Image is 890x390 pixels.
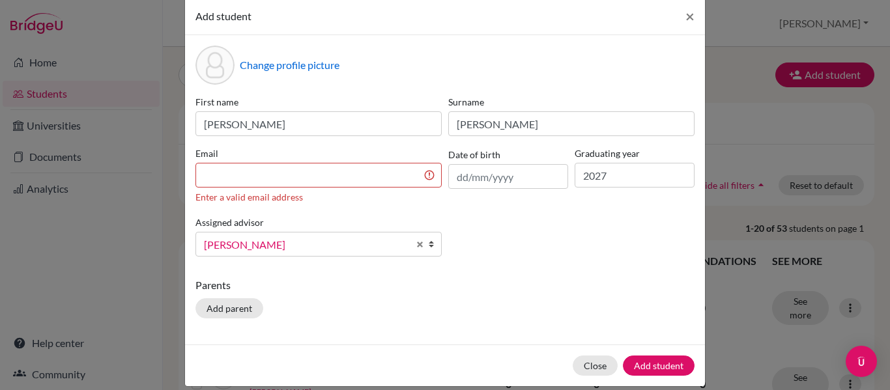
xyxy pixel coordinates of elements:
label: Date of birth [448,148,500,161]
label: Surname [448,95,695,109]
label: Email [195,146,442,160]
p: Parents [195,277,695,293]
label: Graduating year [575,146,695,160]
div: Enter a valid email address [195,190,442,204]
label: First name [195,95,442,109]
span: Add student [195,10,251,22]
input: dd/mm/yyyy [448,164,568,189]
button: Add parent [195,298,263,318]
span: × [685,7,695,25]
button: Close [573,355,618,376]
div: Profile picture [195,46,235,85]
label: Assigned advisor [195,216,264,229]
div: Open Intercom Messenger [846,346,877,377]
button: Add student [623,355,695,376]
span: [PERSON_NAME] [204,236,409,253]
